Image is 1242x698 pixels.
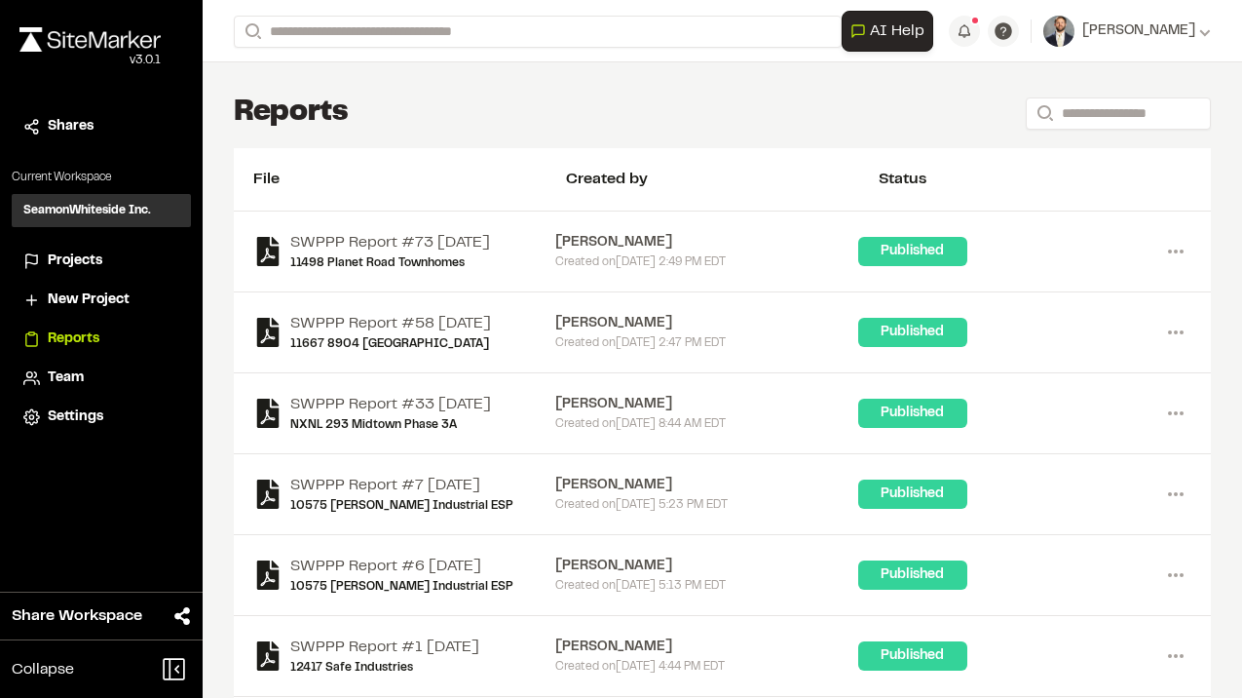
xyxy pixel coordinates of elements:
a: SWPPP Report #73 [DATE] [290,231,490,254]
span: Reports [48,329,99,350]
a: Reports [23,329,179,350]
a: Projects [23,251,179,272]
div: Created on [DATE] 5:23 PM EDT [555,496,857,514]
div: Created on [DATE] 4:44 PM EDT [555,658,857,676]
a: 10575 [PERSON_NAME] Industrial ESP [290,497,513,515]
a: SWPPP Report #6 [DATE] [290,555,513,578]
span: [PERSON_NAME] [1082,20,1195,42]
button: Open AI Assistant [842,11,933,52]
div: Published [858,641,967,671]
a: SWPPP Report #58 [DATE] [290,312,491,335]
a: SWPPP Report #1 [DATE] [290,636,479,659]
div: Created on [DATE] 2:47 PM EDT [555,334,857,352]
a: SWPPP Report #7 [DATE] [290,474,513,497]
div: Status [879,168,1191,191]
span: New Project [48,290,130,311]
a: 11667 8904 [GEOGRAPHIC_DATA] [290,335,491,353]
a: NXNL 293 Midtown Phase 3A [290,416,491,434]
span: Settings [48,407,103,428]
span: Team [48,368,84,389]
div: [PERSON_NAME] [555,556,857,577]
h3: SeamonWhiteside Inc. [23,202,151,219]
div: Published [858,318,967,347]
a: New Project [23,290,179,311]
div: Created on [DATE] 8:44 AM EDT [555,415,857,433]
button: [PERSON_NAME] [1043,16,1211,47]
div: Oh geez...please don't... [19,52,161,69]
div: Created on [DATE] 5:13 PM EDT [555,577,857,595]
a: Settings [23,407,179,428]
div: [PERSON_NAME] [555,394,857,415]
div: Open AI Assistant [842,11,941,52]
div: Published [858,399,967,428]
span: AI Help [870,19,924,43]
a: Team [23,368,179,389]
h1: Reports [234,94,349,133]
div: [PERSON_NAME] [555,475,857,496]
span: Share Workspace [12,604,142,628]
div: [PERSON_NAME] [555,313,857,334]
div: Created on [DATE] 2:49 PM EDT [555,253,857,271]
span: Collapse [12,658,74,681]
span: Shares [48,116,94,137]
div: File [253,168,566,191]
button: Search [1026,97,1061,130]
div: Created by [566,168,879,191]
div: Published [858,237,967,266]
span: Projects [48,251,102,272]
a: 11498 Planet Road Townhomes [290,254,490,272]
a: 12417 Safe Industries [290,659,479,677]
div: [PERSON_NAME] [555,232,857,253]
a: 10575 [PERSON_NAME] Industrial ESP [290,578,513,596]
div: Published [858,480,967,509]
img: User [1043,16,1074,47]
button: Search [234,16,269,48]
a: Shares [23,116,179,137]
p: Current Workspace [12,169,191,186]
div: Published [858,561,967,590]
img: rebrand.png [19,27,161,52]
a: SWPPP Report #33 [DATE] [290,393,491,416]
div: [PERSON_NAME] [555,637,857,658]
